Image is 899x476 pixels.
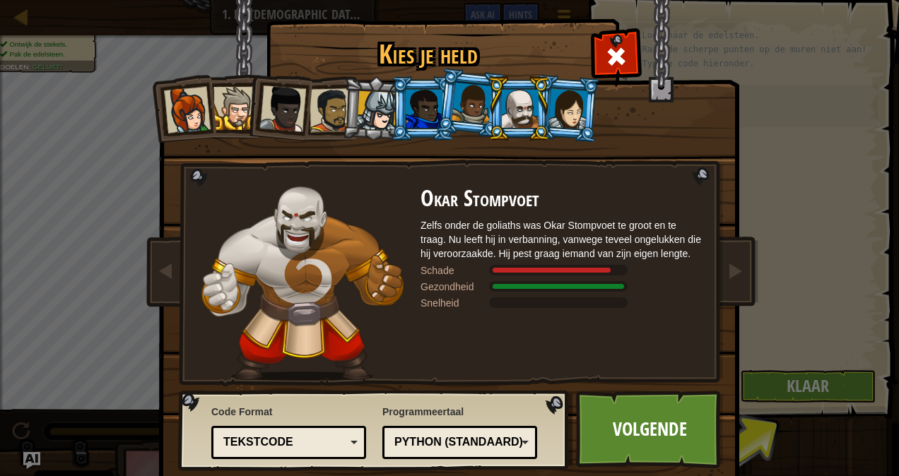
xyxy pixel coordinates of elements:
[421,263,491,278] div: Schade
[394,434,517,451] div: Python (standaard)
[244,71,313,141] li: Vrouwe Ida Eerlijkhart
[148,73,217,143] li: Kapitein Anya Weston
[382,405,537,419] span: Programmeertaal
[421,296,491,310] div: Snelheid
[223,434,346,451] div: Tekstcode
[341,75,409,143] li: Hattori Hanzō
[421,186,703,211] h2: Okar Stompvoet
[421,280,703,294] div: Krijgt 200% van genoemde Krijger harnas gezondheid.
[421,296,703,310] div: Beweegt met 4 meter per seconde.
[294,76,359,141] li: Alejandro de Duellant
[199,74,262,138] li: Heer Tharin van Dondervuist
[421,263,703,278] div: Veroorzaakt 160% van genoemde Krijger Wapenschade.
[201,186,403,381] img: goliath-pose.png
[178,391,572,471] img: language-selector-background.png
[421,280,491,294] div: Gezondheid
[211,405,366,419] span: Code Format
[576,391,724,468] a: Volgende
[487,76,551,141] li: Okar Stompvoet
[421,218,703,261] div: Zelfs onder de goliaths was Okar Stompvoet te groot en te traag. Nu leeft hij in verbanning, vanw...
[435,68,505,138] li: Arryn Steenmuur
[533,74,601,143] li: Illia Schildsmid
[269,40,587,69] h1: Kies je held
[391,76,454,141] li: Gordon de Standvastige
